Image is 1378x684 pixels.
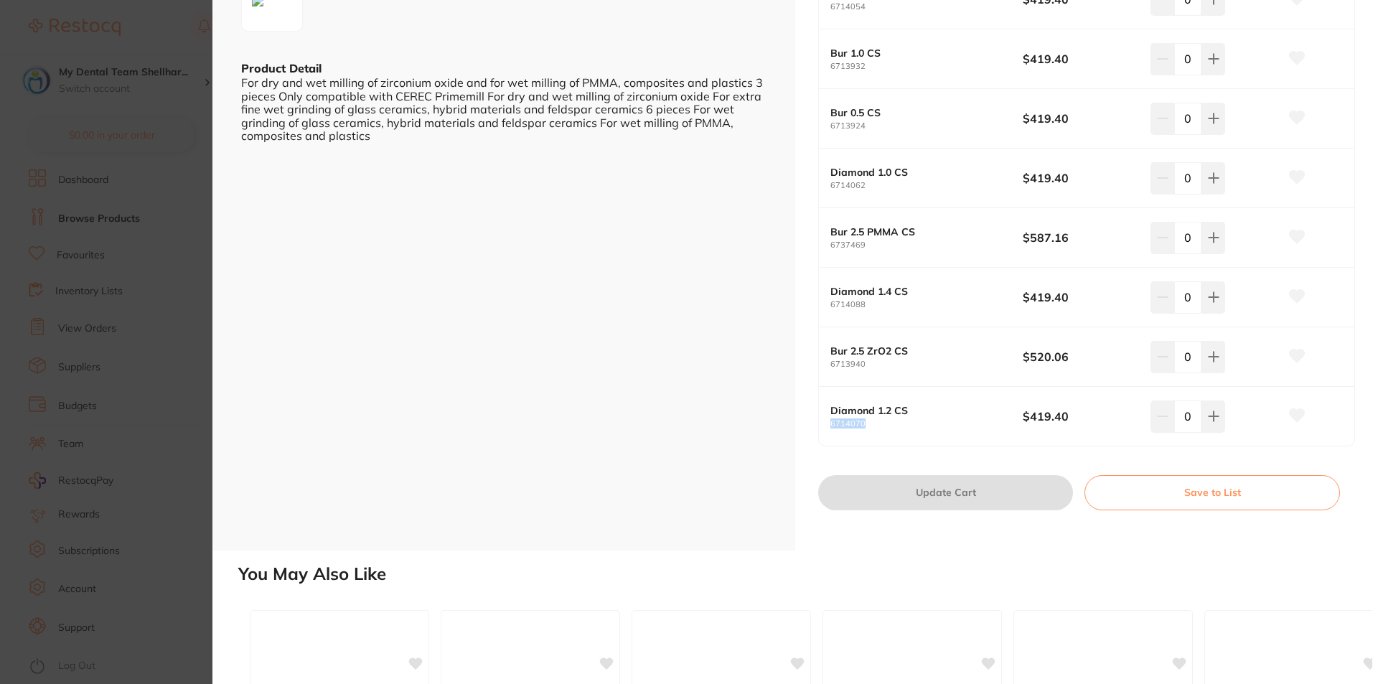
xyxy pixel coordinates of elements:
[830,2,1023,11] small: 6714054
[830,226,1003,238] b: Bur 2.5 PMMA CS
[830,62,1023,71] small: 6713932
[830,167,1003,178] b: Diamond 1.0 CS
[1023,408,1138,424] b: $419.40
[818,475,1073,510] button: Update Cart
[830,405,1003,416] b: Diamond 1.2 CS
[830,181,1023,190] small: 6714062
[241,76,767,142] div: For dry and wet milling of zirconium oxide and for wet milling of PMMA, composites and plastics 3...
[1023,289,1138,305] b: $419.40
[1023,230,1138,245] b: $587.16
[1023,51,1138,67] b: $419.40
[830,121,1023,131] small: 6713924
[238,564,1372,584] h2: You May Also Like
[1023,349,1138,365] b: $520.06
[830,286,1003,297] b: Diamond 1.4 CS
[1023,170,1138,186] b: $419.40
[830,240,1023,250] small: 6737469
[830,300,1023,309] small: 6714088
[1084,475,1340,510] button: Save to List
[241,61,322,75] b: Product Detail
[1023,111,1138,126] b: $419.40
[830,360,1023,369] small: 6713940
[830,419,1023,428] small: 6714070
[830,47,1003,59] b: Bur 1.0 CS
[830,107,1003,118] b: Bur 0.5 CS
[830,345,1003,357] b: Bur 2.5 ZrO2 CS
